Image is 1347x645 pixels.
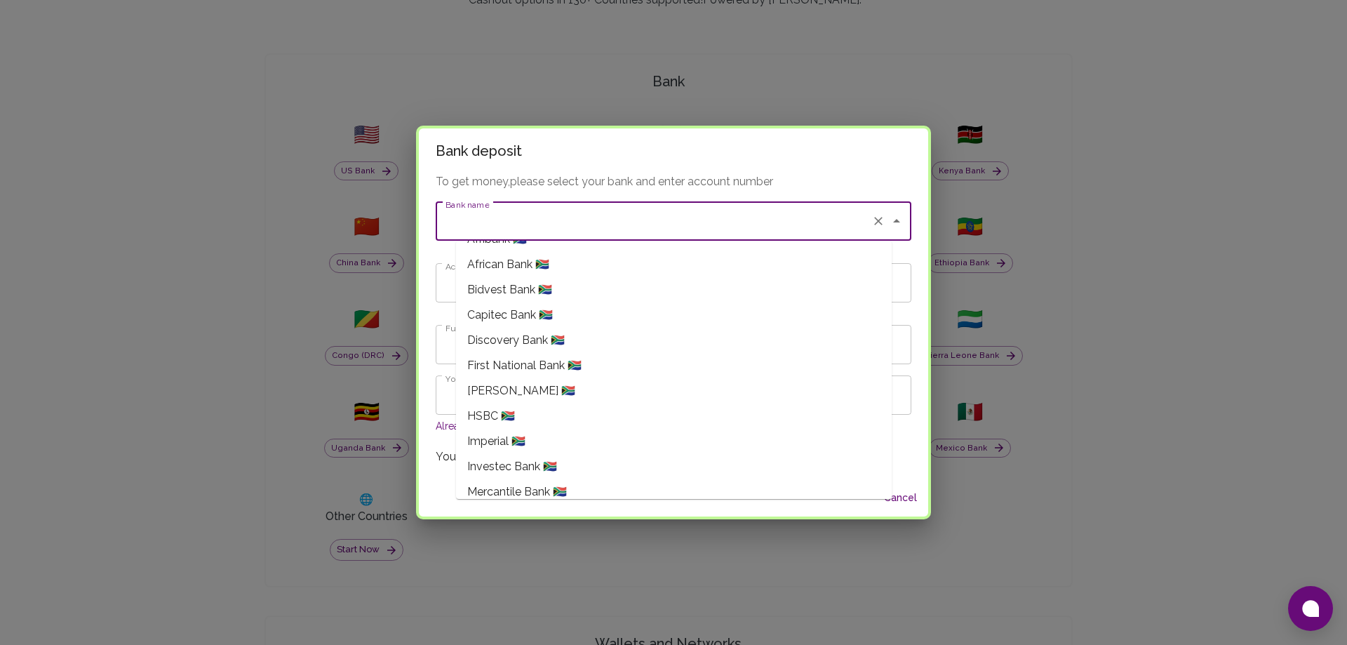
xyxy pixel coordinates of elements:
[436,419,717,433] button: Already have an account? Sign in to use saved account details
[467,484,567,500] span: Mercantile Bank 🇿🇦
[467,433,525,450] span: Imperial 🇿🇦
[467,256,549,273] span: African Bank 🇿🇦
[436,448,911,465] p: You will get $7.00 equivalent in local currency.
[467,383,575,399] span: [PERSON_NAME] 🇿🇦
[467,408,515,425] span: HSBC 🇿🇦
[467,281,552,298] span: Bidvest Bank 🇿🇦
[419,128,928,173] h2: Bank deposit
[1288,586,1333,631] button: Open chat window
[887,211,906,231] button: Close
[445,199,489,211] label: Bank name
[878,485,923,511] button: Cancel
[445,322,483,334] label: Full name
[445,373,497,385] label: Your address
[467,307,553,324] span: Capitec Bank 🇿🇦
[869,211,888,231] button: Clear
[467,357,582,374] span: First National Bank 🇿🇦
[467,458,557,475] span: Investec Bank 🇿🇦
[467,332,565,349] span: Discovery Bank 🇿🇦
[445,260,512,272] label: Account Number
[436,173,911,190] p: To get money, please select your bank and enter account number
